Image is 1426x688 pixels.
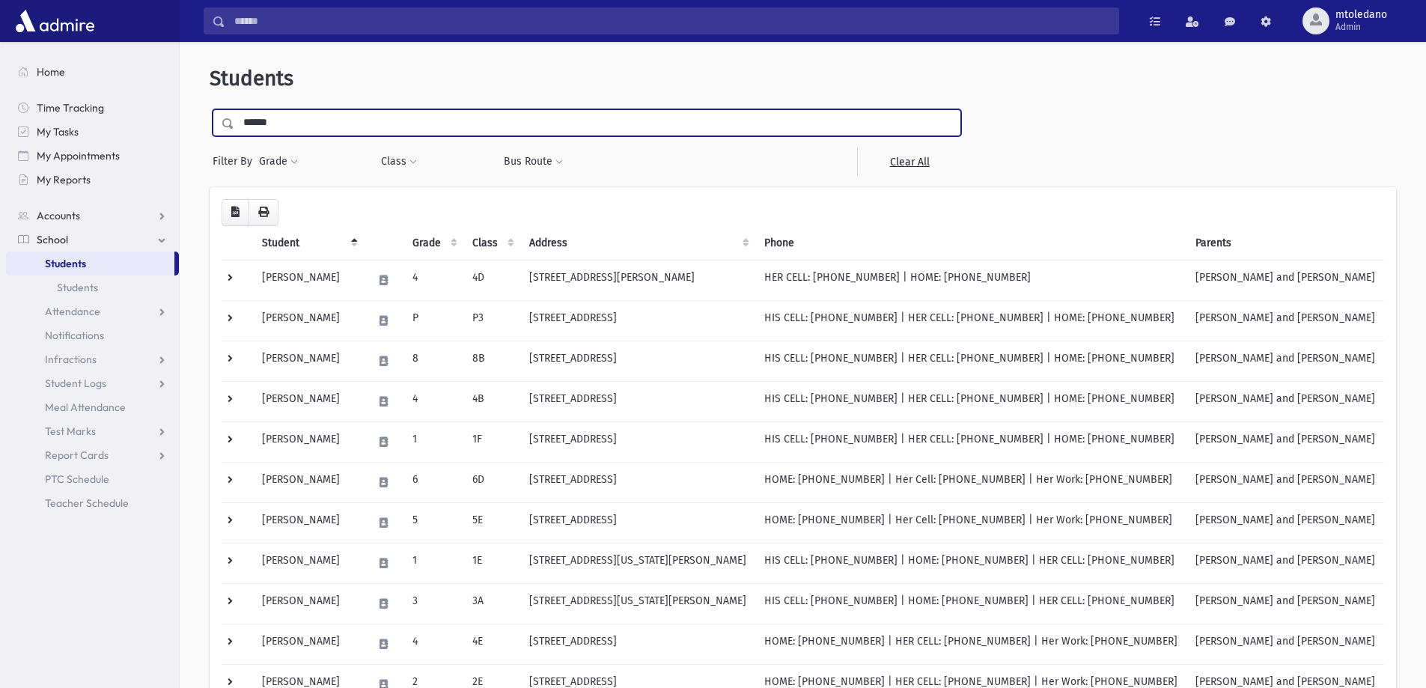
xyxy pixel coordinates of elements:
[37,233,68,246] span: School
[1186,226,1384,261] th: Parents
[253,502,364,543] td: [PERSON_NAME]
[6,228,179,252] a: School
[755,260,1186,300] td: HER CELL: [PHONE_NUMBER] | HOME: [PHONE_NUMBER]
[403,421,463,462] td: 1
[1186,624,1384,664] td: [PERSON_NAME] and [PERSON_NAME]
[253,421,364,462] td: [PERSON_NAME]
[6,419,179,443] a: Test Marks
[6,443,179,467] a: Report Cards
[1186,421,1384,462] td: [PERSON_NAME] and [PERSON_NAME]
[6,275,179,299] a: Students
[403,381,463,421] td: 4
[1335,9,1387,21] span: mtoledano
[755,502,1186,543] td: HOME: [PHONE_NUMBER] | Her Cell: [PHONE_NUMBER] | Her Work: [PHONE_NUMBER]
[6,60,179,84] a: Home
[755,462,1186,502] td: HOME: [PHONE_NUMBER] | Her Cell: [PHONE_NUMBER] | Her Work: [PHONE_NUMBER]
[463,502,520,543] td: 5E
[6,347,179,371] a: Infractions
[253,300,364,341] td: [PERSON_NAME]
[37,209,80,222] span: Accounts
[463,226,520,261] th: Class: activate to sort column ascending
[45,401,126,414] span: Meal Attendance
[249,199,278,226] button: Print
[463,381,520,421] td: 4B
[45,448,109,462] span: Report Cards
[210,66,293,91] span: Students
[45,305,100,318] span: Attendance
[45,496,129,510] span: Teacher Schedule
[6,168,179,192] a: My Reports
[6,467,179,491] a: PTC Schedule
[463,543,520,583] td: 1E
[403,341,463,381] td: 8
[403,226,463,261] th: Grade: activate to sort column ascending
[857,148,961,175] a: Clear All
[6,120,179,144] a: My Tasks
[1186,543,1384,583] td: [PERSON_NAME] and [PERSON_NAME]
[520,381,755,421] td: [STREET_ADDRESS]
[1186,381,1384,421] td: [PERSON_NAME] and [PERSON_NAME]
[253,381,364,421] td: [PERSON_NAME]
[403,260,463,300] td: 4
[1186,462,1384,502] td: [PERSON_NAME] and [PERSON_NAME]
[463,421,520,462] td: 1F
[253,462,364,502] td: [PERSON_NAME]
[1186,502,1384,543] td: [PERSON_NAME] and [PERSON_NAME]
[45,377,106,390] span: Student Logs
[755,381,1186,421] td: HIS CELL: [PHONE_NUMBER] | HER CELL: [PHONE_NUMBER] | HOME: [PHONE_NUMBER]
[403,462,463,502] td: 6
[6,371,179,395] a: Student Logs
[37,173,91,186] span: My Reports
[755,341,1186,381] td: HIS CELL: [PHONE_NUMBER] | HER CELL: [PHONE_NUMBER] | HOME: [PHONE_NUMBER]
[520,543,755,583] td: [STREET_ADDRESS][US_STATE][PERSON_NAME]
[6,252,174,275] a: Students
[253,543,364,583] td: [PERSON_NAME]
[6,491,179,515] a: Teacher Schedule
[380,148,418,175] button: Class
[403,624,463,664] td: 4
[253,341,364,381] td: [PERSON_NAME]
[463,300,520,341] td: P3
[755,624,1186,664] td: HOME: [PHONE_NUMBER] | HER CELL: [PHONE_NUMBER] | Her Work: [PHONE_NUMBER]
[253,226,364,261] th: Student: activate to sort column descending
[755,226,1186,261] th: Phone
[520,583,755,624] td: [STREET_ADDRESS][US_STATE][PERSON_NAME]
[6,323,179,347] a: Notifications
[37,65,65,79] span: Home
[463,624,520,664] td: 4E
[403,502,463,543] td: 5
[463,462,520,502] td: 6D
[520,341,755,381] td: [STREET_ADDRESS]
[463,341,520,381] td: 8B
[463,260,520,300] td: 4D
[45,353,97,366] span: Infractions
[45,257,86,270] span: Students
[213,153,258,169] span: Filter By
[520,502,755,543] td: [STREET_ADDRESS]
[403,583,463,624] td: 3
[37,125,79,138] span: My Tasks
[6,395,179,419] a: Meal Attendance
[222,199,249,226] button: CSV
[503,148,564,175] button: Bus Route
[253,583,364,624] td: [PERSON_NAME]
[225,7,1118,34] input: Search
[520,260,755,300] td: [STREET_ADDRESS][PERSON_NAME]
[6,204,179,228] a: Accounts
[37,149,120,162] span: My Appointments
[755,421,1186,462] td: HIS CELL: [PHONE_NUMBER] | HER CELL: [PHONE_NUMBER] | HOME: [PHONE_NUMBER]
[520,624,755,664] td: [STREET_ADDRESS]
[253,624,364,664] td: [PERSON_NAME]
[520,300,755,341] td: [STREET_ADDRESS]
[520,226,755,261] th: Address: activate to sort column ascending
[6,299,179,323] a: Attendance
[1186,300,1384,341] td: [PERSON_NAME] and [PERSON_NAME]
[403,543,463,583] td: 1
[1335,21,1387,33] span: Admin
[45,424,96,438] span: Test Marks
[45,472,109,486] span: PTC Schedule
[37,101,104,115] span: Time Tracking
[463,583,520,624] td: 3A
[1186,260,1384,300] td: [PERSON_NAME] and [PERSON_NAME]
[520,462,755,502] td: [STREET_ADDRESS]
